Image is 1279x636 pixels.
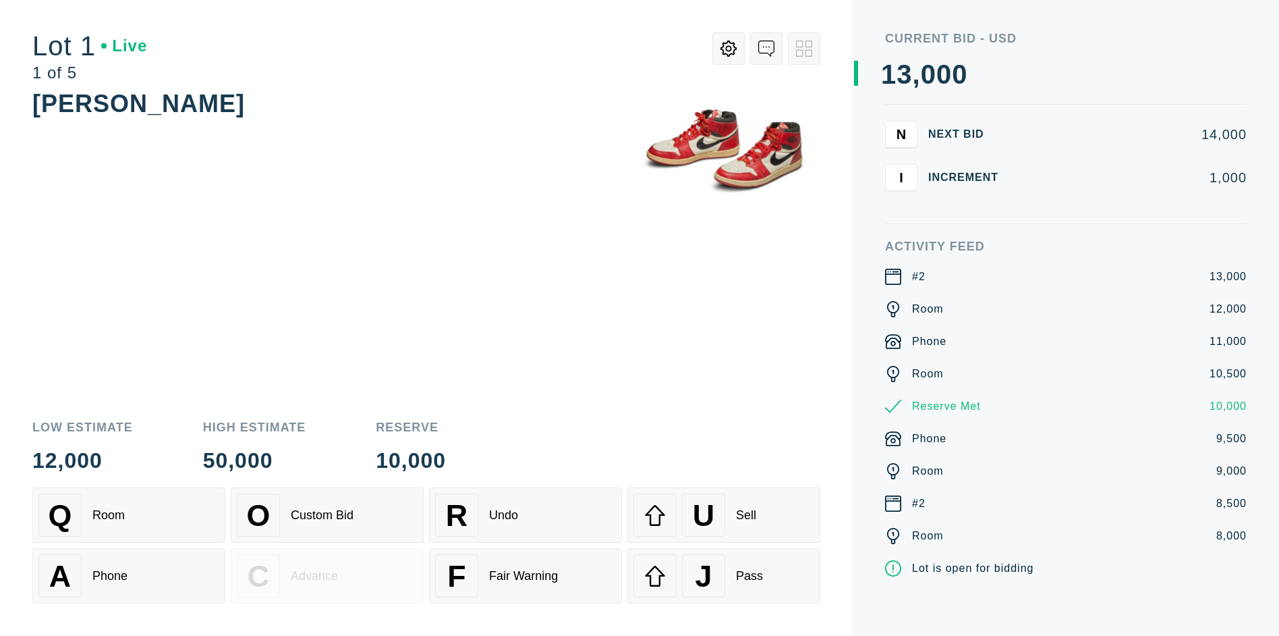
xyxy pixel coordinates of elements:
span: U [693,498,714,533]
span: O [247,498,271,533]
div: 10,000 [376,450,446,471]
div: Room [912,366,944,382]
div: 12,000 [1210,301,1247,317]
div: 3 [897,61,912,88]
div: 50,000 [203,450,306,471]
div: 0 [936,61,952,88]
div: Phone [92,569,127,583]
div: 8,000 [1216,528,1247,544]
div: Room [912,301,944,317]
div: Pass [736,569,763,583]
div: Fair Warning [489,569,558,583]
div: 1 of 5 [32,65,147,81]
button: N [885,121,917,148]
div: Reserve [376,421,446,433]
div: 12,000 [32,450,133,471]
div: Reserve Met [912,398,981,415]
span: A [49,559,71,593]
div: Low Estimate [32,421,133,433]
div: 9,500 [1216,431,1247,447]
span: C [248,559,269,593]
span: I [899,169,903,185]
div: 10,000 [1210,398,1247,415]
div: Room [92,508,125,523]
span: Q [49,498,72,533]
button: I [885,164,917,191]
div: Advance [291,569,338,583]
div: 0 [921,61,936,88]
div: 11,000 [1210,334,1247,350]
div: Undo [489,508,518,523]
button: QRoom [32,487,225,543]
button: CAdvance [231,548,424,604]
div: 10,500 [1210,366,1247,382]
div: Phone [912,431,946,447]
span: J [695,559,712,593]
div: 8,500 [1216,496,1247,512]
div: Custom Bid [291,508,353,523]
div: #2 [912,496,926,512]
span: F [447,559,465,593]
div: High Estimate [203,421,306,433]
div: Sell [736,508,756,523]
div: Activity Feed [885,240,1247,253]
div: Live [101,38,147,54]
div: Next Bid [928,129,1009,140]
div: 13,000 [1210,269,1247,285]
div: Room [912,528,944,544]
div: 1 [881,61,897,88]
button: USell [627,487,820,543]
div: 9,000 [1216,463,1247,479]
div: Phone [912,334,946,350]
button: OCustom Bid [231,487,424,543]
div: Lot is open for bidding [912,560,1033,577]
div: Increment [928,172,1009,183]
div: #2 [912,269,926,285]
button: APhone [32,548,225,604]
span: N [897,126,906,142]
span: R [446,498,467,533]
div: Room [912,463,944,479]
button: FFair Warning [429,548,622,604]
button: JPass [627,548,820,604]
div: 0 [952,61,967,88]
div: Lot 1 [32,32,147,59]
div: 14,000 [1020,128,1247,141]
button: RUndo [429,487,622,543]
div: [PERSON_NAME] [32,90,245,117]
div: , [913,61,921,331]
div: Current Bid - USD [885,32,1247,45]
div: 1,000 [1020,171,1247,184]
